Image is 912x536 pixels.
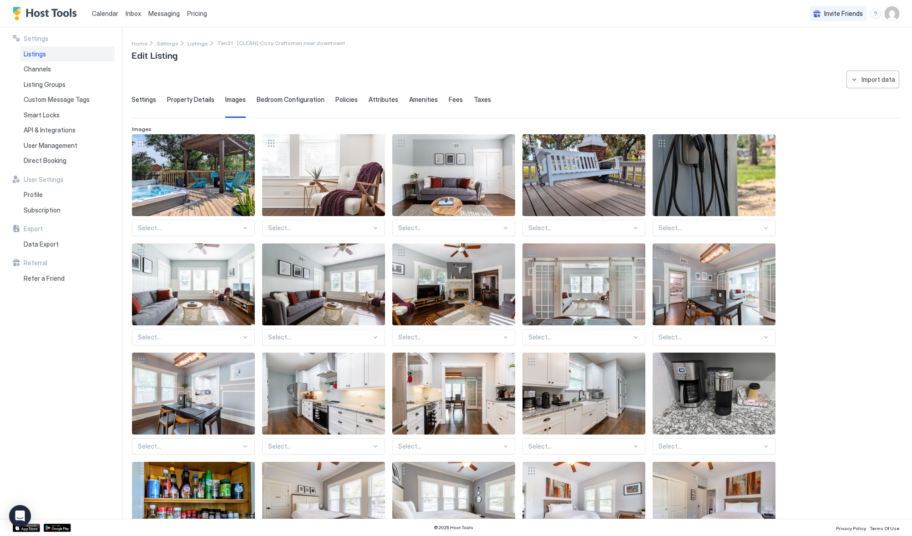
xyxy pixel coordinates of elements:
a: Google Play Store [44,524,71,532]
div: Breadcrumb [157,38,178,48]
div: View image [522,243,645,325]
a: Direct Booking [20,153,115,168]
button: Import data [846,71,899,88]
span: Data Export [24,240,59,248]
div: Import data [861,75,895,84]
div: View image [522,134,645,216]
span: User Settings [24,176,63,184]
span: Listings [187,40,208,47]
span: Fees [449,96,463,104]
span: Settings [157,40,178,47]
div: View image [132,134,255,216]
div: Open Intercom Messenger [9,505,31,527]
div: View image [392,134,515,216]
a: Inbox [126,9,141,18]
div: View image [132,353,255,435]
div: Breadcrumb [132,38,147,48]
div: View image [653,243,775,325]
span: Attributes [369,96,398,104]
span: Privacy Policy [836,526,866,531]
a: Settings [157,38,178,48]
span: Referral [24,259,47,267]
a: Privacy Policy [836,523,866,532]
span: API & Integrations [24,126,76,134]
div: View image [392,243,515,325]
span: User Management [24,142,77,150]
a: Calendar [92,9,118,18]
a: App Store [13,524,40,532]
div: View image [262,353,385,435]
span: Export [24,225,43,233]
a: Smart Locks [20,107,115,123]
div: View image [262,243,385,325]
span: Channels [24,65,51,73]
span: Invite Friends [824,10,863,18]
span: Breadcrumb [217,40,345,46]
span: Inbox [126,10,141,17]
span: Taxes [474,96,491,104]
a: Listing Groups [20,77,115,92]
div: Breadcrumb [187,38,208,48]
span: Listing Groups [24,81,66,89]
div: User profile [885,6,899,21]
span: Pricing [187,10,207,18]
a: Profile [20,187,115,202]
span: Refer a Friend [24,274,65,283]
span: Amenities [409,96,438,104]
span: Settings [24,35,48,43]
div: View image [522,353,645,435]
span: Settings [132,96,156,104]
span: Policies [335,96,358,104]
span: Property Details [167,96,214,104]
a: Terms Of Use [870,523,899,532]
span: Custom Message Tags [24,96,90,104]
span: Images [132,126,152,132]
div: View image [653,353,775,435]
span: Bedroom Configuration [257,96,324,104]
span: © 2025 Host Tools [434,525,473,531]
a: Home [132,38,147,48]
a: Listings [187,38,208,48]
span: Edit Listing [132,48,177,61]
span: Listings [24,50,46,58]
span: Subscription [24,206,61,214]
span: Messaging [148,10,180,17]
div: View image [653,134,775,216]
span: Profile [24,191,43,199]
span: Calendar [92,10,118,17]
a: Messaging [148,9,180,18]
a: Refer a Friend [20,271,115,286]
div: menu [870,8,881,19]
div: View image [392,353,515,435]
a: User Management [20,138,115,153]
span: Smart Locks [24,111,60,119]
a: API & Integrations [20,122,115,138]
a: Channels [20,61,115,77]
a: Subscription [20,202,115,218]
span: Terms Of Use [870,526,899,531]
span: Home [132,40,147,47]
a: Listings [20,46,115,62]
div: View image [262,134,385,216]
a: Host Tools Logo [13,7,81,20]
span: Direct Booking [24,157,66,165]
span: Images [225,96,246,104]
a: Custom Message Tags [20,92,115,107]
div: View image [132,243,255,325]
a: Data Export [20,237,115,252]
